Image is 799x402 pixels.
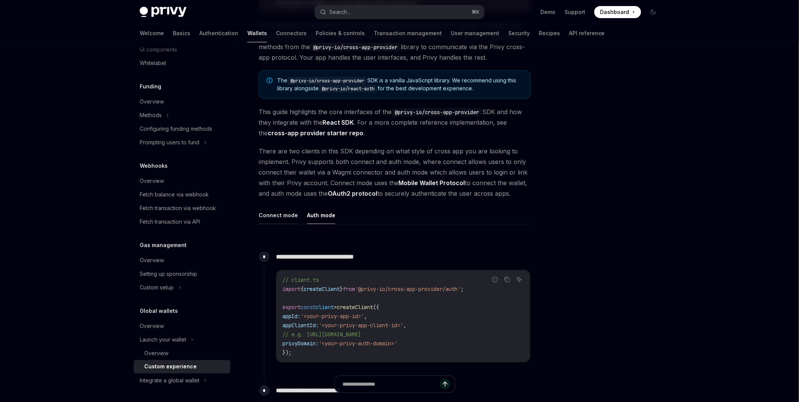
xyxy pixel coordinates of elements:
[140,59,166,68] div: Whitelabel
[508,24,530,42] a: Security
[277,77,523,93] span: The SDK is a vanilla JavaScript library. We recommend using this library alongside for the best d...
[403,322,406,329] span: ,
[514,275,524,284] button: Ask AI
[569,24,605,42] a: API reference
[134,188,230,201] a: Fetch balance via webhook
[319,85,378,93] code: @privy-io/react-auth
[134,95,230,108] a: Overview
[373,304,379,311] span: ({
[173,24,190,42] a: Basics
[199,24,238,42] a: Authentication
[315,5,484,19] button: Search...⌘K
[364,313,367,320] span: ,
[140,7,187,17] img: dark logo
[301,313,364,320] span: '<your-privy-app-id>'
[322,119,354,126] strong: React SDK
[461,286,464,292] span: ;
[140,241,187,250] h5: Gas management
[134,201,230,215] a: Fetch transaction via webhook
[140,111,162,120] div: Methods
[301,286,304,292] span: {
[267,77,273,83] svg: Note
[134,254,230,267] a: Overview
[540,8,555,16] a: Demo
[140,217,200,226] div: Fetch transaction via API
[594,6,641,18] a: Dashboard
[398,179,465,187] a: Mobile Wallet Protocol
[140,138,199,147] div: Prompting users to fund
[134,360,230,374] a: Custom experience
[307,206,335,224] button: Auth mode
[316,24,365,42] a: Policies & controls
[282,322,319,329] span: appClientId:
[600,8,629,16] span: Dashboard
[282,340,319,347] span: privyDomain:
[134,56,230,70] a: Whitelabel
[329,8,350,17] div: Search...
[134,346,230,360] a: Overview
[340,286,343,292] span: }
[310,43,401,51] code: @privy-io/cross-app-provider
[316,304,334,311] span: client
[144,349,168,358] div: Overview
[301,304,316,311] span: const
[502,275,512,284] button: Copy the contents from the code block
[319,322,403,329] span: '<your-privy-app-client-id>'
[282,313,301,320] span: appId:
[140,97,164,106] div: Overview
[337,304,373,311] span: createClient
[304,286,340,292] span: createClient
[140,335,186,344] div: Launch your wallet
[319,340,397,347] span: '<your-privy-auth-domain>'
[451,24,499,42] a: User management
[647,6,659,18] button: Toggle dark mode
[134,319,230,333] a: Overview
[282,331,361,338] span: // e.g. [URL][DOMAIN_NAME]
[539,24,560,42] a: Recipes
[140,176,164,186] div: Overview
[259,146,531,199] span: There are two clients in this SDK depending on what style of cross app you are looking to impleme...
[268,129,363,137] a: cross-app provider starter repo
[282,304,301,311] span: export
[334,304,337,311] span: =
[140,376,199,385] div: Integrate a global wallet
[140,124,212,133] div: Configuring funding methods
[140,190,209,199] div: Fetch balance via webhook
[259,206,298,224] button: Connect mode
[440,379,450,390] button: Send message
[490,275,500,284] button: Report incorrect code
[140,82,161,91] h5: Funding
[140,306,178,315] h5: Global wallets
[140,256,164,265] div: Overview
[259,107,531,138] span: This guide highlights the core interfaces of the SDK and how they integrate with the . For a more...
[282,277,319,283] span: // client.ts
[287,77,367,85] code: @privy-io/cross-app-provider
[472,9,480,15] span: ⌘ K
[140,24,164,42] a: Welcome
[343,286,355,292] span: from
[140,269,197,278] div: Setting up sponsorship
[140,204,216,213] div: Fetch transaction via webhook
[374,24,442,42] a: Transaction management
[282,349,292,356] span: });
[282,286,301,292] span: import
[247,24,267,42] a: Wallets
[134,174,230,188] a: Overview
[140,322,164,331] div: Overview
[144,362,197,371] div: Custom experience
[392,108,482,116] code: @privy-io/cross-app-provider
[134,122,230,136] a: Configuring funding methods
[134,267,230,281] a: Setting up sponsorship
[565,8,585,16] a: Support
[276,24,307,42] a: Connectors
[328,190,377,198] a: OAuth2 protocol
[134,215,230,229] a: Fetch transaction via API
[140,283,174,292] div: Custom setup
[140,161,168,170] h5: Webhooks
[355,286,461,292] span: '@privy-io/cross-app-provider/auth'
